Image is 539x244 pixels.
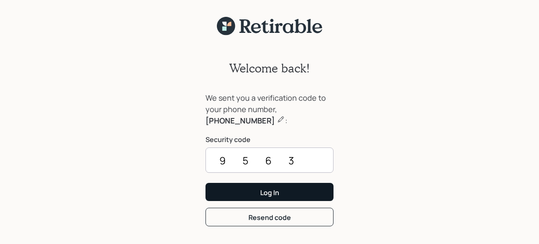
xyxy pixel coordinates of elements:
div: We sent you a verification code to your phone number, : [205,92,334,126]
label: Security code [205,135,334,144]
button: Resend code [205,208,334,226]
input: •••• [205,147,334,173]
b: [PHONE_NUMBER] [205,115,275,126]
button: Log In [205,183,334,201]
div: Log In [260,188,279,197]
h2: Welcome back! [229,61,310,75]
div: Resend code [248,213,291,222]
